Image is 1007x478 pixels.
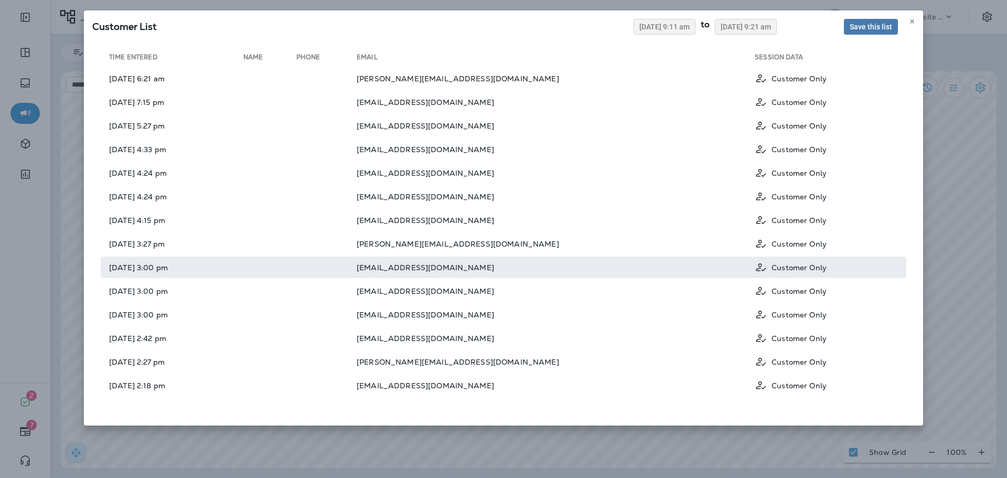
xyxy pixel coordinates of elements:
[357,280,755,302] td: [EMAIL_ADDRESS][DOMAIN_NAME]
[695,19,715,35] div: to
[755,284,898,298] div: Customer Only
[634,19,695,35] button: [DATE] 9:11 am
[772,358,827,366] p: Customer Only
[101,91,243,113] td: [DATE] 7:15 pm
[755,53,906,66] th: Session Data
[755,237,898,250] div: Customer Only
[357,209,755,231] td: [EMAIL_ADDRESS][DOMAIN_NAME]
[357,53,755,66] th: Email
[755,332,898,345] div: Customer Only
[772,334,827,343] p: Customer Only
[772,169,827,177] p: Customer Only
[755,190,898,203] div: Customer Only
[721,23,771,30] span: [DATE] 9:21 am
[772,287,827,295] p: Customer Only
[101,280,243,302] td: [DATE] 3:00 pm
[357,68,755,89] td: [PERSON_NAME][EMAIL_ADDRESS][DOMAIN_NAME]
[755,355,898,368] div: Customer Only
[357,233,755,254] td: [PERSON_NAME][EMAIL_ADDRESS][DOMAIN_NAME]
[755,308,898,321] div: Customer Only
[755,214,898,227] div: Customer Only
[357,162,755,184] td: [EMAIL_ADDRESS][DOMAIN_NAME]
[772,193,827,201] p: Customer Only
[357,327,755,349] td: [EMAIL_ADDRESS][DOMAIN_NAME]
[755,166,898,179] div: Customer Only
[772,381,827,390] p: Customer Only
[357,91,755,113] td: [EMAIL_ADDRESS][DOMAIN_NAME]
[755,143,898,156] div: Customer Only
[772,311,827,319] p: Customer Only
[101,257,243,278] td: [DATE] 3:00 pm
[101,139,243,160] td: [DATE] 4:33 pm
[755,261,898,274] div: Customer Only
[772,216,827,225] p: Customer Only
[715,19,777,35] button: [DATE] 9:21 am
[772,75,827,83] p: Customer Only
[357,115,755,136] td: [EMAIL_ADDRESS][DOMAIN_NAME]
[755,72,898,85] div: Customer Only
[101,375,243,396] td: [DATE] 2:18 pm
[101,162,243,184] td: [DATE] 4:24 pm
[772,263,827,272] p: Customer Only
[92,20,156,33] span: SQL
[357,186,755,207] td: [EMAIL_ADDRESS][DOMAIN_NAME]
[357,304,755,325] td: [EMAIL_ADDRESS][DOMAIN_NAME]
[101,53,243,66] th: Time Entered
[101,68,243,89] td: [DATE] 6:21 am
[772,145,827,154] p: Customer Only
[357,257,755,278] td: [EMAIL_ADDRESS][DOMAIN_NAME]
[844,19,898,35] button: Save this list
[101,304,243,325] td: [DATE] 3:00 pm
[101,115,243,136] td: [DATE] 5:27 pm
[357,139,755,160] td: [EMAIL_ADDRESS][DOMAIN_NAME]
[296,53,357,66] th: Phone
[243,53,296,66] th: Name
[772,98,827,107] p: Customer Only
[357,351,755,373] td: [PERSON_NAME][EMAIL_ADDRESS][DOMAIN_NAME]
[772,240,827,248] p: Customer Only
[639,23,690,30] span: [DATE] 9:11 am
[755,95,898,109] div: Customer Only
[101,186,243,207] td: [DATE] 4:24 pm
[755,379,898,392] div: Customer Only
[101,351,243,373] td: [DATE] 2:27 pm
[101,327,243,349] td: [DATE] 2:42 pm
[850,23,892,30] span: Save this list
[101,209,243,231] td: [DATE] 4:15 pm
[755,119,898,132] div: Customer Only
[357,375,755,396] td: [EMAIL_ADDRESS][DOMAIN_NAME]
[101,233,243,254] td: [DATE] 3:27 pm
[772,122,827,130] p: Customer Only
